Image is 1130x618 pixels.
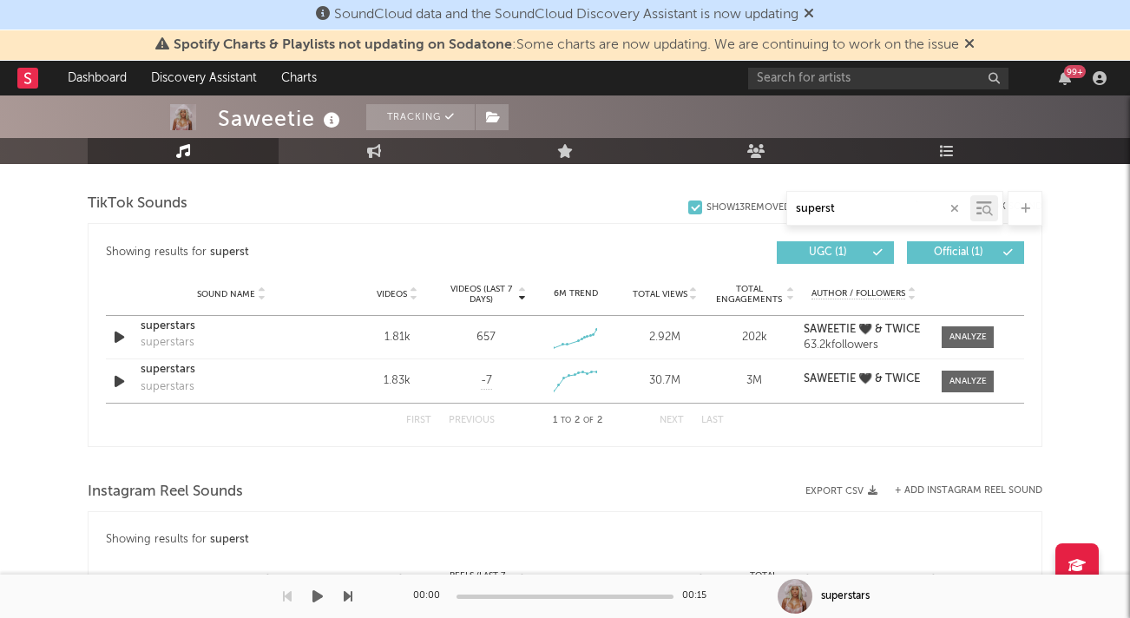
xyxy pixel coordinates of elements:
[218,104,345,133] div: Saweetie
[714,284,785,305] span: Total Engagements
[366,104,475,130] button: Tracking
[88,482,243,503] span: Instagram Reel Sounds
[895,486,1042,496] button: + Add Instagram Reel Sound
[357,372,437,390] div: 1.83k
[804,339,924,352] div: 63.2k followers
[804,8,814,22] span: Dismiss
[877,486,1042,496] div: + Add Instagram Reel Sound
[413,586,448,607] div: 00:00
[964,38,975,52] span: Dismiss
[174,38,512,52] span: Spotify Charts & Playlists not updating on Sodatone
[918,247,998,258] span: Official ( 1 )
[701,416,724,425] button: Last
[139,61,269,95] a: Discovery Assistant
[481,372,492,390] span: -7
[141,334,194,352] div: superstars
[805,486,877,496] button: Export CSV
[334,8,798,22] span: SoundCloud data and the SoundCloud Discovery Assistant is now updating
[625,372,706,390] div: 30.7M
[269,61,329,95] a: Charts
[439,570,516,591] span: Reels (last 7 days)
[106,529,1024,550] div: Showing results for
[1064,65,1086,78] div: 99 +
[561,417,571,424] span: to
[377,289,407,299] span: Videos
[141,361,322,378] a: superstars
[625,329,706,346] div: 2.92M
[449,416,495,425] button: Previous
[583,417,594,424] span: of
[197,289,255,299] span: Sound Name
[446,284,516,305] span: Videos (last 7 days)
[406,416,431,425] button: First
[210,529,249,550] div: superst
[660,416,684,425] button: Next
[804,373,920,385] strong: SAWEETIE 🖤 & TWICE
[748,68,1008,89] input: Search for artists
[777,241,894,264] button: UGC(1)
[804,324,920,335] strong: SAWEETIE 🖤 & TWICE
[714,329,795,346] div: 202k
[174,38,959,52] span: : Some charts are now updating. We are continuing to work on the issue
[535,287,616,300] div: 6M Trend
[726,570,802,591] span: Total Engagements
[357,329,437,346] div: 1.81k
[804,324,924,336] a: SAWEETIE 🖤 & TWICE
[56,61,139,95] a: Dashboard
[682,586,717,607] div: 00:15
[141,318,322,335] a: superstars
[141,378,194,396] div: superstars
[476,329,496,346] div: 657
[907,241,1024,264] button: Official(1)
[106,241,565,264] div: Showing results for
[811,288,905,299] span: Author / Followers
[535,574,621,587] div: 6M Trend
[788,247,868,258] span: UGC ( 1 )
[529,411,625,431] div: 1 2 2
[714,372,795,390] div: 3M
[787,202,970,216] input: Search by song name or URL
[1059,71,1071,85] button: 99+
[804,373,924,385] a: SAWEETIE 🖤 & TWICE
[633,289,687,299] span: Total Views
[821,588,870,604] div: superstars
[210,242,249,263] div: superst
